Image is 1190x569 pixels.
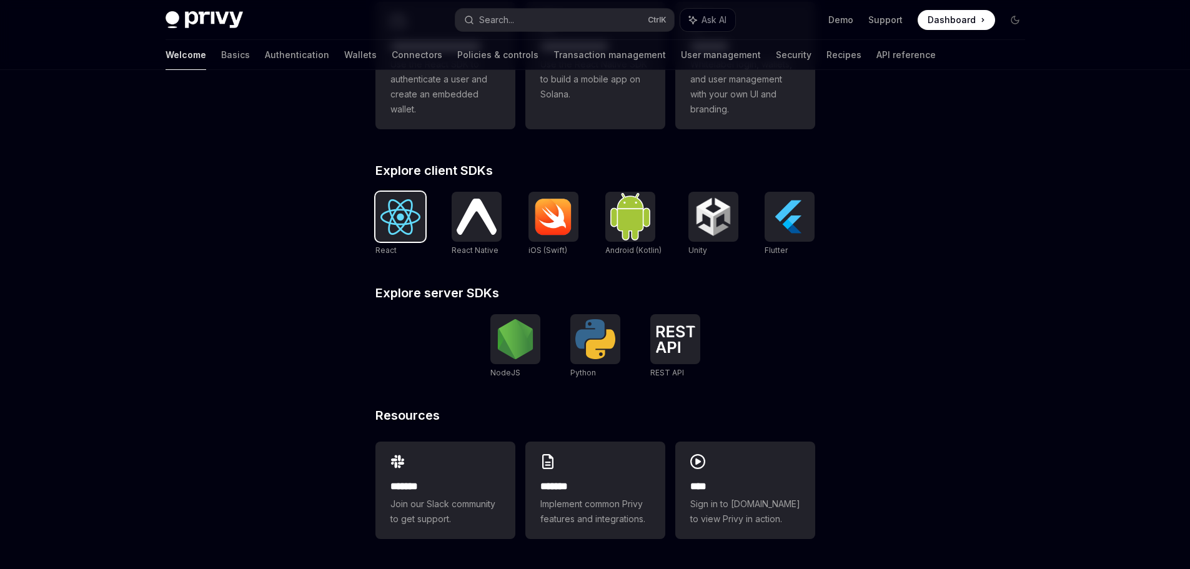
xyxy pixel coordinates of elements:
[765,245,788,255] span: Flutter
[390,497,500,527] span: Join our Slack community to get support.
[479,12,514,27] div: Search...
[928,14,976,26] span: Dashboard
[452,245,498,255] span: React Native
[605,245,662,255] span: Android (Kotlin)
[490,368,520,377] span: NodeJS
[918,10,995,30] a: Dashboard
[688,192,738,257] a: UnityUnity
[166,40,206,70] a: Welcome
[680,9,735,31] button: Ask AI
[826,40,861,70] a: Recipes
[765,192,815,257] a: FlutterFlutter
[648,15,667,25] span: Ctrl K
[490,314,540,379] a: NodeJSNodeJS
[688,245,707,255] span: Unity
[455,9,674,31] button: Search...CtrlK
[375,287,499,299] span: Explore server SDKs
[1005,10,1025,30] button: Toggle dark mode
[655,325,695,353] img: REST API
[540,57,650,102] span: Use the React Native SDK to build a mobile app on Solana.
[553,40,666,70] a: Transaction management
[570,368,596,377] span: Python
[693,197,733,237] img: Unity
[392,40,442,70] a: Connectors
[610,193,650,240] img: Android (Kotlin)
[605,192,662,257] a: Android (Kotlin)Android (Kotlin)
[690,497,800,527] span: Sign in to [DOMAIN_NAME] to view Privy in action.
[375,192,425,257] a: ReactReact
[690,57,800,117] span: Whitelabel login, wallets, and user management with your own UI and branding.
[457,40,538,70] a: Policies & controls
[776,40,811,70] a: Security
[375,245,397,255] span: React
[265,40,329,70] a: Authentication
[452,192,502,257] a: React NativeReact Native
[495,319,535,359] img: NodeJS
[868,14,903,26] a: Support
[390,57,500,117] span: Use the React SDK to authenticate a user and create an embedded wallet.
[540,497,650,527] span: Implement common Privy features and integrations.
[650,368,684,377] span: REST API
[876,40,936,70] a: API reference
[702,14,726,26] span: Ask AI
[575,319,615,359] img: Python
[375,442,515,539] a: **** **Join our Slack community to get support.
[528,192,578,257] a: iOS (Swift)iOS (Swift)
[650,314,700,379] a: REST APIREST API
[380,199,420,235] img: React
[375,409,440,422] span: Resources
[681,40,761,70] a: User management
[221,40,250,70] a: Basics
[457,199,497,234] img: React Native
[828,14,853,26] a: Demo
[770,197,810,237] img: Flutter
[166,11,243,29] img: dark logo
[570,314,620,379] a: PythonPython
[375,164,493,177] span: Explore client SDKs
[675,442,815,539] a: ****Sign in to [DOMAIN_NAME] to view Privy in action.
[344,40,377,70] a: Wallets
[528,245,567,255] span: iOS (Swift)
[525,442,665,539] a: **** **Implement common Privy features and integrations.
[533,198,573,235] img: iOS (Swift)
